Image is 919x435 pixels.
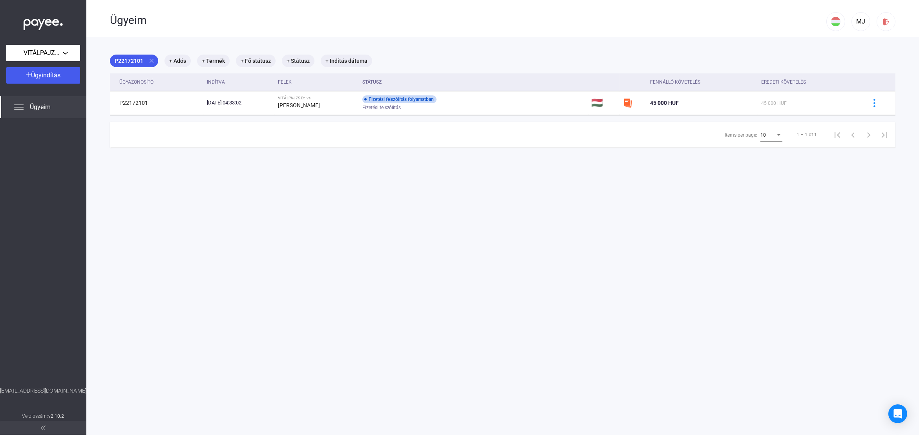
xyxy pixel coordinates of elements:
[588,91,620,115] td: 🇭🇺
[725,130,757,140] div: Items per page:
[623,98,632,108] img: szamlazzhu-mini
[831,17,840,26] img: HU
[760,132,766,138] span: 10
[888,404,907,423] div: Open Intercom Messenger
[861,127,877,143] button: Next page
[24,48,63,58] span: VITÁLPAJZS Bt.
[197,55,230,67] mat-chip: + Termék
[48,413,64,419] strong: v2.10.2
[110,55,158,67] mat-chip: P22172101
[26,72,31,77] img: plus-white.svg
[877,12,895,31] button: logout-red
[278,77,292,87] div: Felek
[851,12,870,31] button: MJ
[110,91,204,115] td: P22172101
[31,71,61,79] span: Ügyindítás
[30,102,51,112] span: Ügyeim
[761,77,806,87] div: Eredeti követelés
[110,14,826,27] div: Ügyeim
[321,55,372,67] mat-chip: + Indítás dátuma
[236,55,276,67] mat-chip: + Fő státusz
[278,102,320,108] strong: [PERSON_NAME]
[278,96,356,101] div: VITÁLPAJZS Bt. vs
[207,77,272,87] div: Indítva
[6,67,80,84] button: Ügyindítás
[359,73,588,91] th: Státusz
[650,77,755,87] div: Fennálló követelés
[148,57,155,64] mat-icon: close
[207,99,272,107] div: [DATE] 04:33:02
[760,130,782,139] mat-select: Items per page:
[761,101,787,106] span: 45 000 HUF
[650,100,679,106] span: 45 000 HUF
[854,17,868,26] div: MJ
[41,426,46,430] img: arrow-double-left-grey.svg
[14,102,24,112] img: list.svg
[829,127,845,143] button: First page
[797,130,817,139] div: 1 – 1 of 1
[362,95,437,103] div: Fizetési felszólítás folyamatban
[870,99,879,107] img: more-blue
[278,77,356,87] div: Felek
[362,103,401,112] span: Fizetési felszólítás
[119,77,201,87] div: Ügyazonosító
[845,127,861,143] button: Previous page
[207,77,225,87] div: Indítva
[877,127,892,143] button: Last page
[761,77,856,87] div: Eredeti követelés
[882,18,890,26] img: logout-red
[119,77,153,87] div: Ügyazonosító
[826,12,845,31] button: HU
[6,45,80,61] button: VITÁLPAJZS Bt.
[866,95,882,111] button: more-blue
[164,55,191,67] mat-chip: + Adós
[282,55,314,67] mat-chip: + Státusz
[650,77,701,87] div: Fennálló követelés
[24,15,63,31] img: white-payee-white-dot.svg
